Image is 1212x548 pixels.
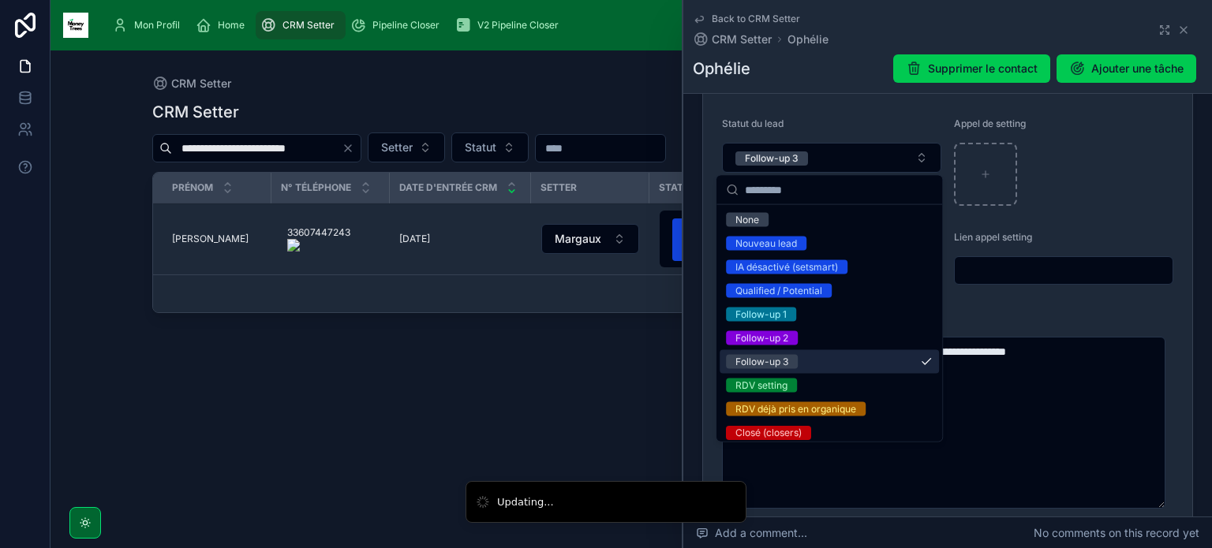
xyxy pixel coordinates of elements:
span: Home [218,19,245,32]
div: None [735,213,759,227]
a: [PERSON_NAME] [172,233,262,245]
span: Lien appel setting [954,231,1032,243]
span: V2 Pipeline Closer [477,19,559,32]
h1: CRM Setter [152,101,239,123]
span: Statut [465,140,496,155]
span: Pipeline Closer [372,19,440,32]
div: IA désactivé (setsmart) [735,260,838,274]
button: Select Button [368,132,445,162]
a: Pipeline Closer [346,11,451,39]
div: Follow-up 3 [745,151,799,166]
h1: Ophélie [693,58,750,80]
span: [DATE] [399,233,430,245]
span: Setter [381,140,413,155]
span: Statut du lead [659,181,741,194]
onoff-telecom-ce-phone-number-wrapper: 33607447243 [287,226,350,238]
div: Suggestions [716,205,942,442]
a: CRM Setter [693,32,772,47]
a: Mon Profil [107,11,191,39]
div: Nouveau lead [735,237,797,251]
span: Setter [541,181,577,194]
span: Prénom [172,181,213,194]
div: RDV setting [735,378,787,393]
div: Updating... [497,494,554,510]
button: Select Button [660,211,769,267]
div: Closé (closers) [735,426,802,440]
a: 33607447243 [281,220,380,258]
span: CRM Setter [712,32,772,47]
span: Add a comment... [696,525,807,541]
span: Date d'entrée CRM [399,181,497,194]
a: Back to CRM Setter [693,13,800,25]
span: Ajouter une tâche [1091,61,1184,76]
span: Mon Profil [134,19,180,32]
span: Statut du lead [722,117,784,129]
div: scrollable content [101,8,1149,43]
a: Ophélie [787,32,829,47]
button: Select Button [451,132,529,162]
span: Supprimer le contact [928,61,1038,76]
span: Back to CRM Setter [712,13,800,25]
a: [DATE] [399,233,522,245]
span: CRM Setter [171,76,231,91]
img: App logo [63,13,88,38]
a: Home [191,11,256,39]
div: RDV déjà pris en organique [735,402,856,416]
span: N° Téléphone [281,181,351,194]
button: Supprimer le contact [893,54,1050,83]
div: Follow-up 2 [735,331,788,345]
span: [PERSON_NAME] [172,233,249,245]
span: Margaux [555,231,601,247]
div: Follow-up 1 [735,308,787,322]
img: actions-icon.png [287,239,350,252]
span: CRM Setter [282,19,335,32]
button: Select Button [722,143,941,173]
span: Appel de setting [954,117,1026,129]
div: Follow-up 3 [735,355,788,369]
button: Ajouter une tâche [1057,54,1196,83]
a: V2 Pipeline Closer [451,11,570,39]
button: Clear [342,142,361,155]
a: CRM Setter [256,11,346,39]
a: Select Button [541,223,640,255]
div: Qualified / Potential [735,284,822,298]
a: CRM Setter [152,76,231,91]
a: Select Button [659,210,769,268]
button: Select Button [541,224,639,254]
